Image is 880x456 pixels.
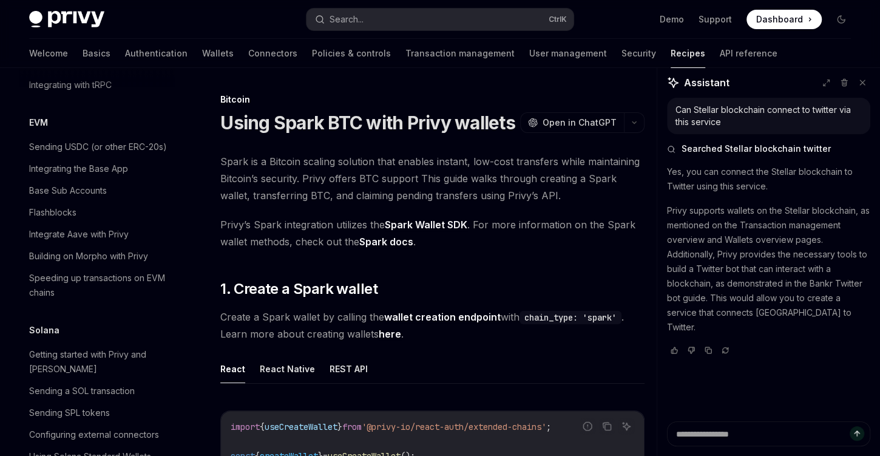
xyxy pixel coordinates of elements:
[220,153,645,204] span: Spark is a Bitcoin scaling solution that enables instant, low-cost transfers while maintaining Bi...
[19,158,175,180] a: Integrating the Base App
[19,267,175,304] a: Speeding up transactions on EVM chains
[29,11,104,28] img: dark logo
[29,384,135,398] div: Sending a SOL transaction
[29,406,110,420] div: Sending SPL tokens
[359,236,413,248] a: Spark docs
[548,15,566,24] span: Ctrl K
[831,10,851,29] button: Toggle dark mode
[29,249,148,264] div: Building on Morpho with Privy
[330,12,364,27] div: Search...
[19,424,175,446] a: Configuring external connectors
[29,162,128,176] div: Integrating the Base App
[260,355,315,383] button: React Native
[125,39,188,68] a: Authentication
[220,112,515,134] h1: Using Spark BTC with Privy wallets
[312,39,391,68] a: Policies & controls
[29,205,76,220] div: Flashblocks
[682,143,831,155] span: Searched Stellar blockchain twitter
[29,323,59,338] h5: Solana
[520,112,624,133] button: Open in ChatGPT
[19,136,175,158] a: Sending USDC (or other ERC-20s)
[19,402,175,424] a: Sending SPL tokens
[667,203,870,335] p: Privy supports wallets on the Stellar blockchain, as mentioned on the Transaction management over...
[520,311,621,324] code: chain_type: 'spark'
[29,271,168,300] div: Speeding up transactions on EVM chains
[19,202,175,223] a: Flashblocks
[83,39,110,68] a: Basics
[667,165,870,194] p: Yes, you can connect the Stellar blockchain to Twitter using this service.
[220,216,645,250] span: Privy’s Spark integration utilizes the . For more information on the Spark wallet methods, check ...
[29,427,159,442] div: Configuring external connectors
[19,344,175,380] a: Getting started with Privy and [PERSON_NAME]
[667,143,870,155] button: Searched Stellar blockchain twitter
[306,9,574,30] button: Search...CtrlK
[29,183,107,198] div: Base Sub Accounts
[671,39,705,68] a: Recipes
[220,355,245,383] button: React
[746,10,822,29] a: Dashboard
[220,308,645,342] span: Create a Spark wallet by calling the with . Learn more about creating wallets .
[660,13,684,26] a: Demo
[29,140,167,154] div: Sending USDC (or other ERC-20s)
[675,104,862,128] div: Can Stellar blockchain connect to twitter via this service
[684,75,729,90] span: Assistant
[850,426,864,441] button: Send message
[756,13,803,26] span: Dashboard
[19,223,175,245] a: Integrate Aave with Privy
[379,328,401,341] a: here
[29,347,168,376] div: Getting started with Privy and [PERSON_NAME]
[384,311,501,324] a: wallet creation endpoint
[220,94,645,106] div: Bitcoin
[720,39,777,68] a: API reference
[699,13,732,26] a: Support
[19,180,175,202] a: Base Sub Accounts
[385,219,467,231] a: Spark Wallet SDK
[621,39,656,68] a: Security
[220,279,377,299] span: 1. Create a Spark wallet
[19,380,175,402] a: Sending a SOL transaction
[29,227,129,242] div: Integrate Aave with Privy
[248,39,297,68] a: Connectors
[543,117,617,129] span: Open in ChatGPT
[202,39,234,68] a: Wallets
[529,39,607,68] a: User management
[19,245,175,267] a: Building on Morpho with Privy
[29,39,68,68] a: Welcome
[330,355,368,383] button: REST API
[405,39,515,68] a: Transaction management
[29,115,48,130] h5: EVM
